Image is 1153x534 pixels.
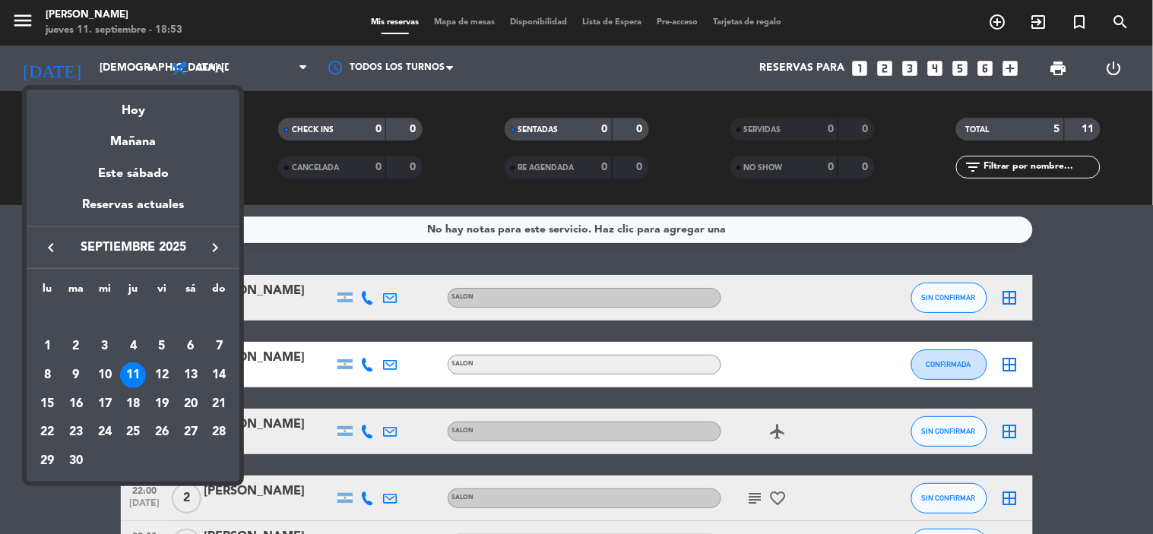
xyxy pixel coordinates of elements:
[62,390,90,419] td: 16 de septiembre de 2025
[147,332,176,361] td: 5 de septiembre de 2025
[27,90,239,121] div: Hoy
[33,332,62,361] td: 1 de septiembre de 2025
[33,304,233,333] td: SEP.
[178,362,204,388] div: 13
[178,419,204,445] div: 27
[92,362,118,388] div: 10
[207,333,233,359] div: 7
[33,447,62,476] td: 29 de septiembre de 2025
[206,239,224,257] i: keyboard_arrow_right
[65,238,201,258] span: septiembre 2025
[149,391,175,417] div: 19
[176,390,205,419] td: 20 de septiembre de 2025
[62,361,90,390] td: 9 de septiembre de 2025
[34,448,60,474] div: 29
[63,333,89,359] div: 2
[120,419,146,445] div: 25
[205,280,234,304] th: domingo
[147,418,176,447] td: 26 de septiembre de 2025
[207,362,233,388] div: 14
[90,280,119,304] th: miércoles
[42,239,60,257] i: keyboard_arrow_left
[33,280,62,304] th: lunes
[33,418,62,447] td: 22 de septiembre de 2025
[178,333,204,359] div: 6
[120,362,146,388] div: 11
[147,280,176,304] th: viernes
[62,280,90,304] th: martes
[178,391,204,417] div: 20
[34,333,60,359] div: 1
[92,391,118,417] div: 17
[34,362,60,388] div: 8
[176,361,205,390] td: 13 de septiembre de 2025
[205,390,234,419] td: 21 de septiembre de 2025
[34,391,60,417] div: 15
[63,391,89,417] div: 16
[90,332,119,361] td: 3 de septiembre de 2025
[62,447,90,476] td: 30 de septiembre de 2025
[119,280,148,304] th: jueves
[120,333,146,359] div: 4
[119,418,148,447] td: 25 de septiembre de 2025
[27,121,239,152] div: Mañana
[119,390,148,419] td: 18 de septiembre de 2025
[201,238,229,258] button: keyboard_arrow_right
[27,153,239,195] div: Este sábado
[119,332,148,361] td: 4 de septiembre de 2025
[176,418,205,447] td: 27 de septiembre de 2025
[34,419,60,445] div: 22
[205,418,234,447] td: 28 de septiembre de 2025
[147,390,176,419] td: 19 de septiembre de 2025
[27,195,239,226] div: Reservas actuales
[205,361,234,390] td: 14 de septiembre de 2025
[207,419,233,445] div: 28
[33,390,62,419] td: 15 de septiembre de 2025
[90,418,119,447] td: 24 de septiembre de 2025
[62,418,90,447] td: 23 de septiembre de 2025
[149,333,175,359] div: 5
[63,419,89,445] div: 23
[33,361,62,390] td: 8 de septiembre de 2025
[176,280,205,304] th: sábado
[62,332,90,361] td: 2 de septiembre de 2025
[63,362,89,388] div: 9
[120,391,146,417] div: 18
[149,362,175,388] div: 12
[149,419,175,445] div: 26
[63,448,89,474] div: 30
[147,361,176,390] td: 12 de septiembre de 2025
[90,390,119,419] td: 17 de septiembre de 2025
[207,391,233,417] div: 21
[205,332,234,361] td: 7 de septiembre de 2025
[92,419,118,445] div: 24
[37,238,65,258] button: keyboard_arrow_left
[92,333,118,359] div: 3
[90,361,119,390] td: 10 de septiembre de 2025
[119,361,148,390] td: 11 de septiembre de 2025
[176,332,205,361] td: 6 de septiembre de 2025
